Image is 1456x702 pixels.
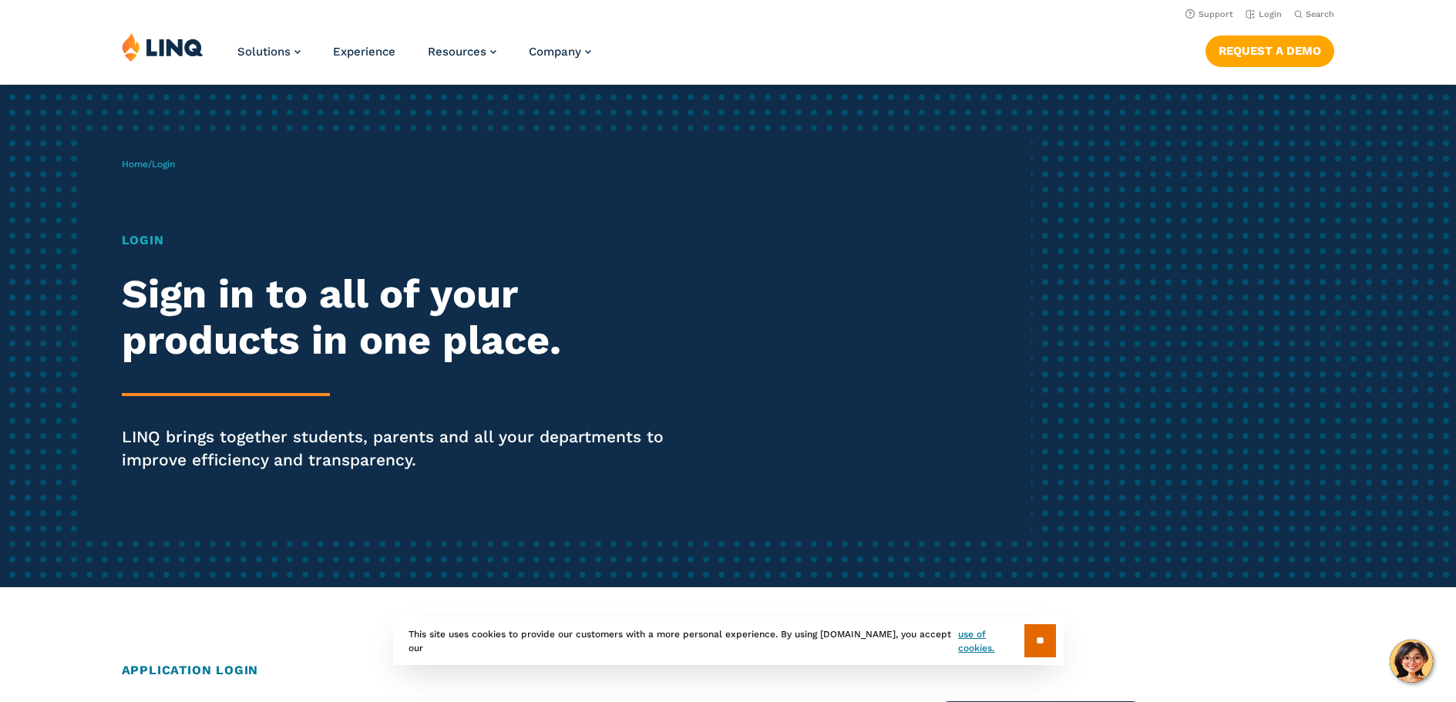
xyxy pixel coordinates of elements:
[237,45,301,59] a: Solutions
[1390,640,1433,683] button: Hello, have a question? Let’s chat.
[1205,32,1334,66] nav: Button Navigation
[529,45,581,59] span: Company
[1185,9,1233,19] a: Support
[237,45,291,59] span: Solutions
[122,271,683,364] h2: Sign in to all of your products in one place.
[1246,9,1282,19] a: Login
[1294,8,1334,20] button: Open Search Bar
[958,627,1024,655] a: use of cookies.
[122,159,148,170] a: Home
[152,159,175,170] span: Login
[122,32,203,62] img: LINQ | K‑12 Software
[1306,9,1334,19] span: Search
[393,616,1064,665] div: This site uses cookies to provide our customers with a more personal experience. By using [DOMAIN...
[122,231,683,250] h1: Login
[237,32,591,83] nav: Primary Navigation
[1205,35,1334,66] a: Request a Demo
[122,159,175,170] span: /
[428,45,496,59] a: Resources
[529,45,591,59] a: Company
[333,45,395,59] a: Experience
[428,45,486,59] span: Resources
[122,425,683,472] p: LINQ brings together students, parents and all your departments to improve efficiency and transpa...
